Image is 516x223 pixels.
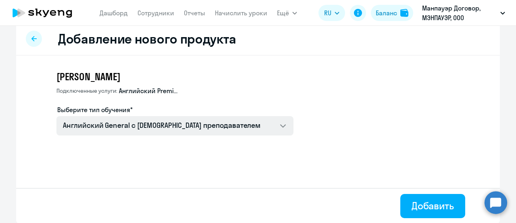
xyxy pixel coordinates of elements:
[58,31,236,47] h2: Добавление нового продукта
[318,5,345,21] button: RU
[412,199,454,212] div: Добавить
[137,9,174,17] a: Сотрудники
[56,87,117,94] span: Подключенные услуги:
[400,194,465,218] button: Добавить
[277,8,289,18] span: Ещё
[324,8,331,18] span: RU
[376,8,397,18] div: Баланс
[215,9,267,17] a: Начислить уроки
[422,3,497,23] p: Манпауэр Договор, МЭНПАУЭР, ООО
[100,9,128,17] a: Дашборд
[371,5,413,21] button: Балансbalance
[277,5,297,21] button: Ещё
[56,70,293,83] h3: [PERSON_NAME]
[400,9,408,17] img: balance
[57,105,133,115] label: Выберите тип обучения*
[184,9,205,17] a: Отчеты
[418,3,509,23] button: Манпауэр Договор, МЭНПАУЭР, ООО
[119,86,179,95] span: Английский Premium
